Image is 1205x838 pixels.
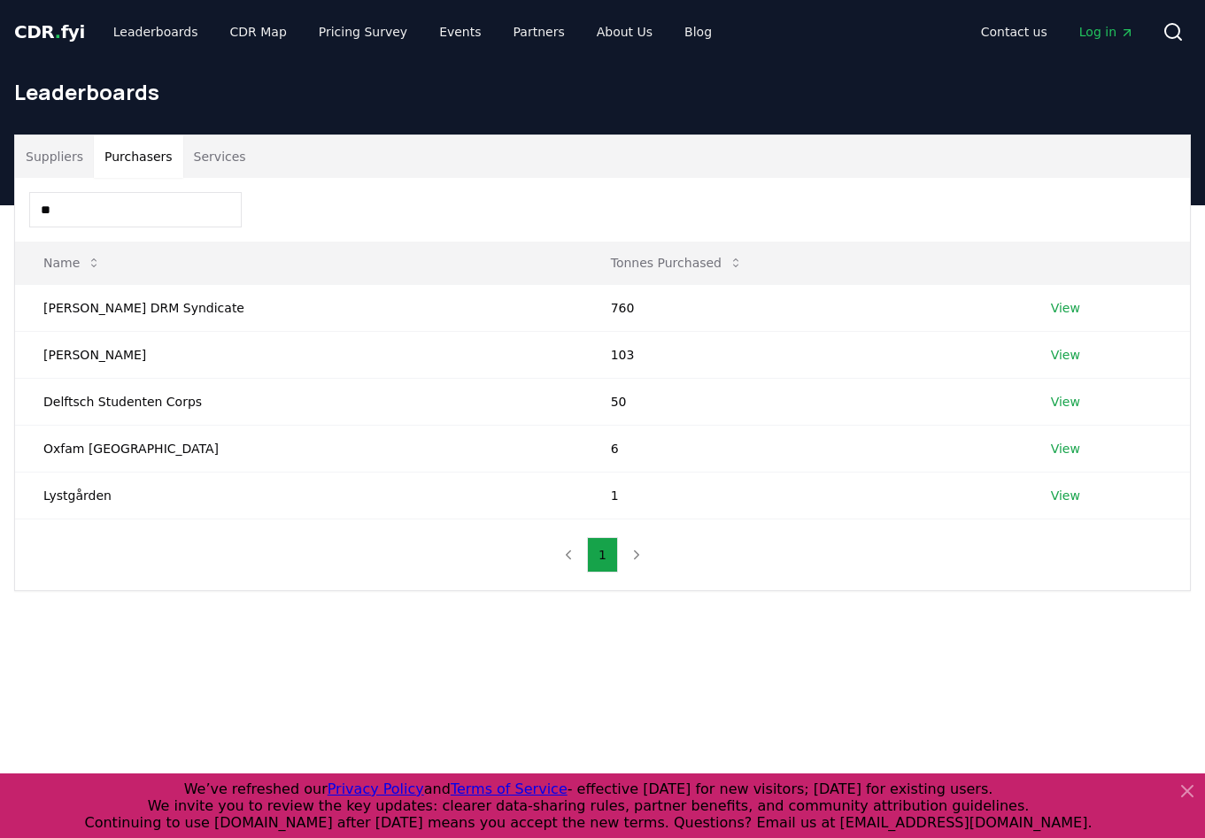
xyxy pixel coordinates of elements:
td: [PERSON_NAME] [15,331,583,378]
h1: Leaderboards [14,78,1191,106]
a: Blog [670,16,726,48]
a: View [1051,393,1080,411]
span: . [55,21,61,42]
a: CDR Map [216,16,301,48]
button: Suppliers [15,135,94,178]
button: Name [29,245,115,281]
a: Events [425,16,495,48]
a: View [1051,440,1080,457]
button: Tonnes Purchased [597,245,757,281]
a: Log in [1065,16,1148,48]
td: 1 [583,472,1023,519]
td: 50 [583,378,1023,425]
nav: Main [99,16,726,48]
nav: Main [967,16,1148,48]
button: Services [183,135,257,178]
td: 6 [583,425,1023,472]
a: View [1051,299,1080,317]
a: Partners [499,16,579,48]
a: CDR.fyi [14,19,85,44]
td: [PERSON_NAME] DRM Syndicate [15,284,583,331]
a: Pricing Survey [305,16,421,48]
a: Leaderboards [99,16,212,48]
td: Oxfam [GEOGRAPHIC_DATA] [15,425,583,472]
a: View [1051,487,1080,504]
td: 760 [583,284,1023,331]
button: Purchasers [94,135,183,178]
button: 1 [587,537,618,573]
td: Lystgården [15,472,583,519]
a: Contact us [967,16,1062,48]
td: 103 [583,331,1023,378]
span: Log in [1079,23,1134,41]
a: View [1051,346,1080,364]
td: Delftsch Studenten Corps [15,378,583,425]
a: About Us [583,16,667,48]
span: CDR fyi [14,21,85,42]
